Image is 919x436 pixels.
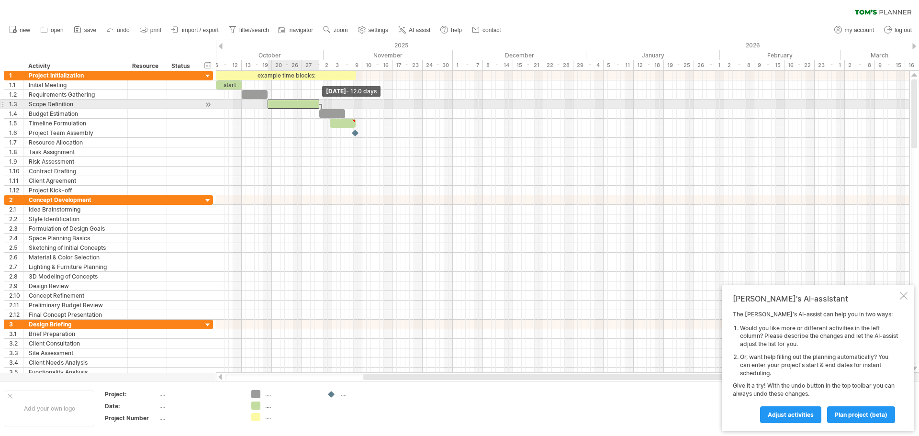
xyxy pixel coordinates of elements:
div: February 2026 [720,50,841,60]
div: 1.2 [9,90,23,99]
div: 2 [9,195,23,204]
div: November 2025 [324,50,453,60]
div: 3.3 [9,348,23,358]
span: Adjust activities [768,411,814,418]
div: 13 - 19 [242,60,272,70]
div: Project Initialization [29,71,123,80]
div: Project Number [105,414,157,422]
div: Concept Development [29,195,123,204]
div: Activity [28,61,122,71]
span: contact [482,27,501,34]
div: The [PERSON_NAME]'s AI-assist can help you in two ways: Give it a try! With the undo button in th... [733,311,898,423]
div: Concept Refinement [29,291,123,300]
span: help [451,27,462,34]
div: 9 - 15 [875,60,905,70]
div: .... [265,402,317,410]
span: print [150,27,161,34]
div: 1.7 [9,138,23,147]
div: 2.7 [9,262,23,271]
div: Project: [105,390,157,398]
a: plan project (beta) [827,406,895,423]
div: 1.9 [9,157,23,166]
div: Initial Meeting [29,80,123,89]
div: Requirements Gathering [29,90,123,99]
div: Resource [132,61,161,71]
div: 1.11 [9,176,23,185]
div: 3.2 [9,339,23,348]
div: 2.11 [9,301,23,310]
div: 6 - 12 [212,60,242,70]
div: 1.6 [9,128,23,137]
div: 27 - 2 [302,60,332,70]
span: navigator [290,27,313,34]
a: save [71,24,99,36]
div: example time blocks: [216,71,356,80]
div: 12 - 18 [634,60,664,70]
div: Project Kick-off [29,186,123,195]
div: 2.8 [9,272,23,281]
div: Budget Estimation [29,109,123,118]
div: 1.1 [9,80,23,89]
div: 8 - 14 [483,60,513,70]
span: zoom [334,27,347,34]
div: Design Review [29,281,123,291]
div: 26 - 1 [694,60,724,70]
div: Date: [105,402,157,410]
div: 17 - 23 [392,60,423,70]
div: [DATE] [322,86,381,97]
div: Task Assignment [29,147,123,157]
div: Timeline Formulation [29,119,123,128]
span: save [84,27,96,34]
a: new [7,24,33,36]
a: open [38,24,67,36]
div: Formulation of Design Goals [29,224,123,233]
div: 24 - 30 [423,60,453,70]
div: Material & Color Selection [29,253,123,262]
div: 1.8 [9,147,23,157]
a: AI assist [396,24,433,36]
div: December 2025 [453,50,586,60]
div: 2.4 [9,234,23,243]
div: 2 - 8 [845,60,875,70]
div: Functionality Analysis [29,368,123,377]
div: Risk Assessment [29,157,123,166]
div: 9 - 15 [754,60,785,70]
div: .... [159,390,240,398]
span: import / export [182,27,219,34]
div: 3D Modeling of Concepts [29,272,123,281]
div: Client Needs Analysis [29,358,123,367]
div: Client Consultation [29,339,123,348]
a: print [137,24,164,36]
div: 2 - 8 [724,60,754,70]
span: filter/search [239,27,269,34]
div: 1.4 [9,109,23,118]
div: 3 - 9 [332,60,362,70]
div: Sketching of Initial Concepts [29,243,123,252]
div: 2.9 [9,281,23,291]
span: log out [895,27,912,34]
div: scroll to activity [203,100,213,110]
div: 1.12 [9,186,23,195]
a: Adjust activities [760,406,821,423]
div: 22 - 28 [543,60,573,70]
div: .... [341,390,393,398]
div: .... [265,390,317,398]
div: Brief Preparation [29,329,123,338]
a: help [438,24,465,36]
div: Resource Allocation [29,138,123,147]
div: Project Team Assembly [29,128,123,137]
div: 2.6 [9,253,23,262]
div: Add your own logo [5,391,94,426]
div: 1 [9,71,23,80]
div: Idea Brainstorming [29,205,123,214]
span: new [20,27,30,34]
div: 2.3 [9,224,23,233]
span: plan project (beta) [835,411,887,418]
a: zoom [321,24,350,36]
div: Site Assessment [29,348,123,358]
div: 3.1 [9,329,23,338]
div: 2.10 [9,291,23,300]
div: 1.5 [9,119,23,128]
div: 1.10 [9,167,23,176]
div: Style Identification [29,214,123,224]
